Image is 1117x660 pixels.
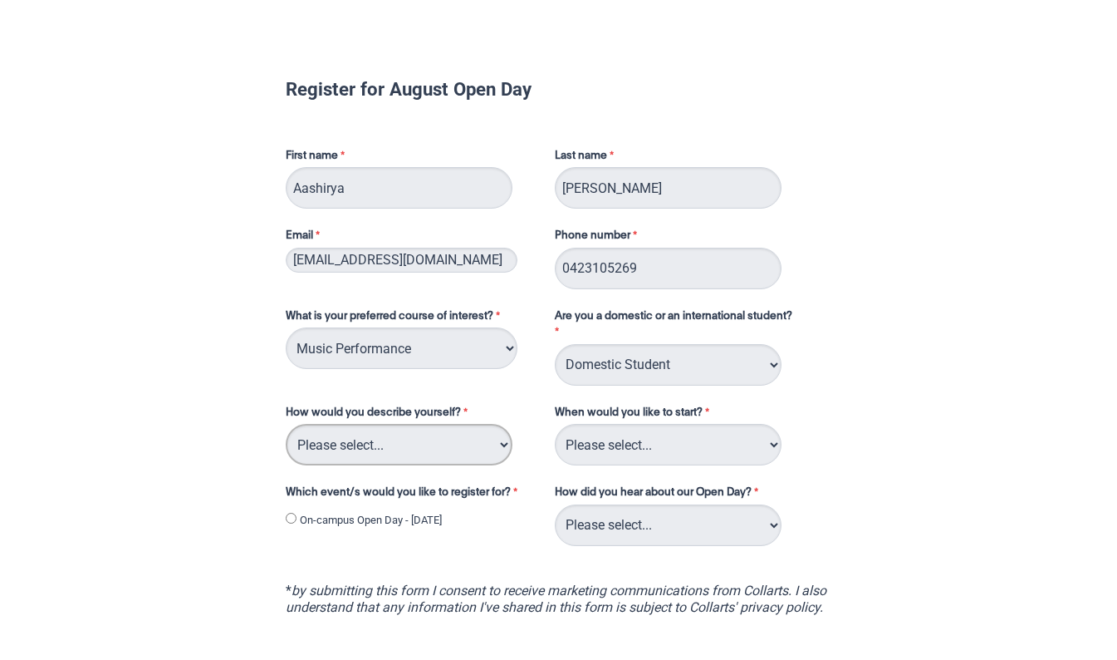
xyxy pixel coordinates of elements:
[286,81,832,97] h1: Register for August Open Day
[286,148,538,168] label: First name
[286,485,538,505] label: Which event/s would you like to register for?
[286,405,538,425] label: How would you describe yourself?
[555,485,762,505] label: How did you hear about our Open Day?
[300,512,442,529] label: On-campus Open Day - [DATE]
[286,328,517,369] select: What is your preferred course of interest?
[286,308,538,328] label: What is your preferred course of interest?
[555,228,641,248] label: Phone number
[555,405,819,425] label: When would you like to start?
[555,148,618,168] label: Last name
[286,228,538,248] label: Email
[555,344,781,386] select: Are you a domestic or an international student?
[555,311,792,322] span: Are you a domestic or an international student?
[286,248,517,273] input: Email
[286,424,512,465] select: How would you describe yourself?
[286,167,512,209] input: First name
[555,505,781,546] select: How did you hear about our Open Day?
[286,583,826,615] i: by submitting this form I consent to receive marketing communications from Collarts. I also under...
[555,167,781,209] input: Last name
[555,248,781,289] input: Phone number
[555,424,781,465] select: When would you like to start?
